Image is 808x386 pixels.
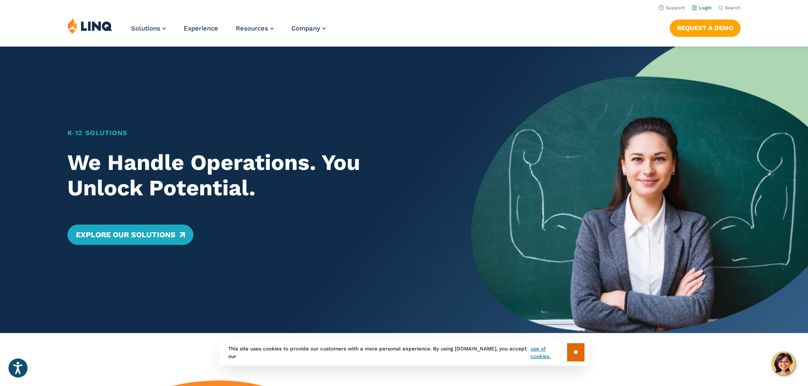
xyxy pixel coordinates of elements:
nav: Primary Navigation [131,18,326,46]
span: Solutions [131,25,160,32]
span: Search [725,5,741,11]
span: Company [291,25,320,32]
h1: K‑12 Solutions [67,128,439,138]
button: Open Search Bar [719,5,741,11]
a: use of cookies. [531,345,567,360]
span: Resources [236,25,268,32]
img: LINQ | K‑12 Software [67,18,112,34]
a: Request a Demo [670,19,741,36]
a: Solutions [131,25,166,32]
nav: Button Navigation [670,18,741,36]
a: Resources [236,25,274,32]
a: Experience [184,25,218,32]
a: Explore Our Solutions [67,225,193,245]
img: Home Banner [471,47,808,333]
button: Hello, have a question? Let’s chat. [772,352,795,375]
h2: We Handle Operations. You Unlock Potential. [67,150,439,201]
a: Company [291,25,326,32]
a: Support [659,5,685,11]
div: This site uses cookies to provide our customers with a more personal experience. By using [DOMAIN... [220,339,589,366]
a: Login [692,5,712,11]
